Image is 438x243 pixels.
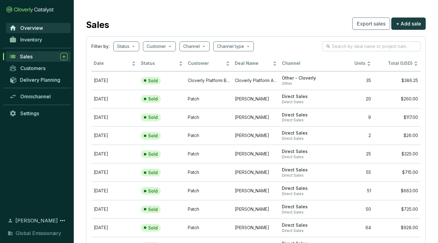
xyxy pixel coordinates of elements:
[20,25,43,31] span: Overview
[282,81,324,86] span: Other
[91,71,138,90] td: Sep 11 2025
[148,170,158,175] p: Sold
[282,112,324,118] span: Direct Sales
[326,108,373,127] td: 9
[148,225,158,231] p: Sold
[282,186,324,191] span: Direct Sales
[185,56,232,71] th: Customer
[148,96,158,102] p: Sold
[91,108,138,127] td: Aug 22 2024
[20,65,45,71] span: Customers
[91,43,110,49] span: Filter by:
[232,90,279,108] td: Tim Kenney
[148,133,158,139] p: Sold
[91,182,138,200] td: Oct 17 2024
[6,75,71,85] a: Delivery Planning
[326,145,373,163] td: 25
[232,163,279,182] td: Tim Kenney
[373,182,420,200] td: $663.00
[373,163,420,182] td: $715.00
[6,34,71,45] a: Inventory
[388,61,412,66] span: Total (USD)
[16,229,61,237] span: Global Emissionairy
[91,126,138,145] td: Sep 19 2024
[185,145,232,163] td: Patch
[373,90,420,108] td: $260.00
[326,90,373,108] td: 20
[373,71,420,90] td: $386.25
[185,200,232,218] td: Patch
[232,108,279,127] td: Tim Kenney
[326,71,373,90] td: 35
[282,191,324,196] span: Direct Sales
[282,228,324,233] span: Direct Sales
[185,71,232,90] td: Cloverly Platform Buyer
[232,56,279,71] th: Deal Name
[185,108,232,127] td: Patch
[279,56,326,71] th: Channel
[6,63,71,73] a: Customers
[185,126,232,145] td: Patch
[282,155,324,159] span: Direct Sales
[282,222,324,228] span: Direct Sales
[282,136,324,141] span: Direct Sales
[91,200,138,218] td: Oct 10 2024
[141,61,177,66] span: Status
[329,61,365,66] span: Units
[282,149,324,155] span: Direct Sales
[332,43,411,50] input: Search by deal name or project name...
[282,118,324,123] span: Direct Sales
[185,218,232,237] td: Patch
[232,71,279,90] td: Cloverly Platform AM2020 Sep 11
[232,182,279,200] td: Tim Kenney
[6,91,71,102] a: Omnichannel
[282,75,324,81] span: Other - Cloverly
[15,217,58,224] span: [PERSON_NAME]
[6,51,71,62] a: Sales
[235,61,271,66] span: Deal Name
[232,126,279,145] td: Tim Kenney
[188,61,224,66] span: Customer
[282,167,324,173] span: Direct Sales
[20,93,51,100] span: Omnichannel
[373,218,420,237] td: $928.00
[396,20,421,27] span: + Add sale
[326,200,373,218] td: 50
[185,182,232,200] td: Patch
[148,207,158,212] p: Sold
[91,218,138,237] td: Oct 17 2024
[357,20,385,27] span: Export sales
[6,23,71,33] a: Overview
[91,163,138,182] td: Sep 23 2024
[282,210,324,215] span: Direct Sales
[326,218,373,237] td: 64
[282,130,324,136] span: Direct Sales
[94,61,130,66] span: Date
[91,145,138,163] td: Sep 02 2024
[282,173,324,178] span: Direct Sales
[91,90,138,108] td: Aug 29 2024
[326,163,373,182] td: 55
[352,18,390,30] button: Export sales
[282,94,324,100] span: Direct Sales
[373,200,420,218] td: $725.00
[138,56,185,71] th: Status
[148,188,158,194] p: Sold
[373,126,420,145] td: $26.00
[373,145,420,163] td: $325.00
[86,18,109,31] h2: Sales
[282,100,324,104] span: Direct Sales
[20,110,39,116] span: Settings
[20,53,33,60] span: Sales
[326,182,373,200] td: 51
[185,90,232,108] td: Patch
[326,126,373,145] td: 2
[20,77,60,83] span: Delivery Planning
[232,218,279,237] td: Tim Kenney
[148,78,158,84] p: Sold
[91,56,138,71] th: Date
[282,204,324,210] span: Direct Sales
[373,108,420,127] td: $117.00
[6,108,71,119] a: Settings
[148,151,158,157] p: Sold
